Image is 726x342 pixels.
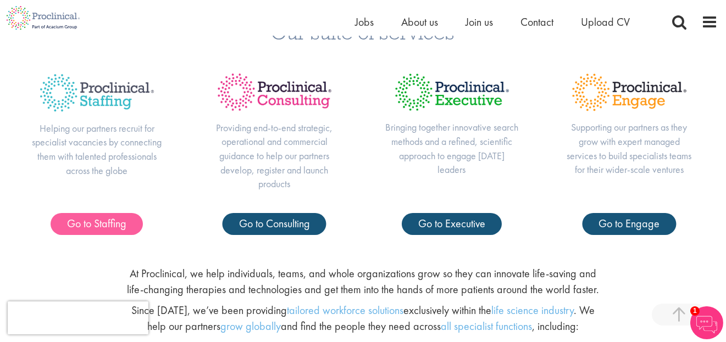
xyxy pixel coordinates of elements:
[223,213,326,235] a: Go to Consulting
[8,301,148,334] iframe: reCAPTCHA
[690,306,700,316] span: 1
[418,216,485,231] span: Go to Executive
[562,64,696,120] img: Proclinical Title
[8,22,718,42] h3: Our suite of services
[520,15,553,29] a: Contact
[30,64,164,121] img: Proclinical Title
[208,64,341,120] img: Proclinical Title
[582,213,676,235] a: Go to Engage
[690,306,723,339] img: Chatbot
[598,216,660,231] span: Go to Engage
[441,319,532,333] a: all specialist functions
[385,120,519,177] p: Bringing together innovative search methods and a refined, scientific approach to engage [DATE] l...
[30,121,164,178] p: Helping our partners recruit for specialist vacancies by connecting them with talented profession...
[402,213,502,235] a: Go to Executive
[355,15,374,29] a: Jobs
[562,120,696,177] p: Supporting our partners as they grow with expert managed services to build specialists teams for ...
[124,266,602,297] p: At Proclinical, we help individuals, teams, and whole organizations grow so they can innovate lif...
[124,302,602,334] p: Since [DATE], we’ve been providing exclusively within the . We help our partners and find the peo...
[385,64,519,120] img: Proclinical Title
[239,216,310,231] span: Go to Consulting
[220,319,281,333] a: grow globally
[67,216,126,231] span: Go to Staffing
[208,121,341,192] p: Providing end-to-end strategic, operational and commercial guidance to help our partners develop,...
[581,15,630,29] a: Upload CV
[287,303,403,317] a: tailored workforce solutions
[491,303,574,317] a: life science industry
[401,15,438,29] a: About us
[465,15,493,29] a: Join us
[51,213,143,235] a: Go to Staffing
